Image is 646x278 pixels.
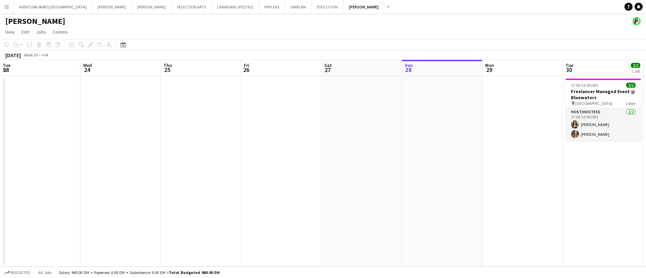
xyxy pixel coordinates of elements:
span: Wed [83,62,92,68]
span: [GEOGRAPHIC_DATA] [575,101,612,106]
a: View [3,28,17,36]
app-user-avatar: Ines de Puybaudet [633,17,641,25]
button: CANADIAN LIFESTYLE [212,0,259,13]
span: Comms [53,29,68,35]
span: 30 [565,66,573,74]
span: Jobs [36,29,46,35]
span: Tue [566,62,573,68]
span: 26 [243,66,249,74]
h3: Freelancer Managed Event @ Bluewaters [566,88,641,101]
div: Salary 960.00 DH + Expenses 0.00 DH + Subsistence 0.00 DH = [59,270,220,275]
button: SELECTION ARTS [172,0,212,13]
app-job-card: 17:00-23:00 (6h)2/2Freelancer Managed Event @ Bluewaters [GEOGRAPHIC_DATA]1 RoleHost/Hostess2/217... [566,79,641,141]
span: Budgeted [11,270,30,275]
span: Thu [164,62,172,68]
button: [PERSON_NAME] [344,0,384,13]
button: UNIPLAN [285,0,312,13]
a: Comms [50,28,71,36]
a: Edit [19,28,32,36]
span: Edit [22,29,29,35]
div: +04 [42,52,48,57]
span: 23 [2,66,10,74]
span: Sat [324,62,332,68]
div: [DATE] [5,52,21,58]
button: [PERSON_NAME] [132,0,172,13]
div: 1 Job [631,69,640,74]
span: 17:00-23:00 (6h) [571,83,598,88]
span: All jobs [37,270,53,275]
span: View [5,29,15,35]
span: Total Budgeted 960.00 DH [169,270,220,275]
button: EVOLUTION [312,0,344,13]
span: 29 [484,66,494,74]
span: 1 Role [626,101,636,106]
button: AVENTURA PARKS [GEOGRAPHIC_DATA] [14,0,92,13]
button: PHYLEAS [259,0,285,13]
span: 2/2 [631,63,640,68]
span: 24 [82,66,92,74]
span: Tue [3,62,10,68]
span: 28 [404,66,413,74]
span: 2/2 [626,83,636,88]
button: Budgeted [3,269,31,276]
span: 27 [323,66,332,74]
span: Mon [485,62,494,68]
span: Sun [405,62,413,68]
h1: [PERSON_NAME] [5,16,65,26]
a: Jobs [33,28,49,36]
span: Week 39 [22,52,39,57]
button: [PERSON_NAME] [92,0,132,13]
app-card-role: Host/Hostess2/217:00-23:00 (6h)[PERSON_NAME][PERSON_NAME] [566,108,641,141]
span: 25 [163,66,172,74]
span: Fri [244,62,249,68]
